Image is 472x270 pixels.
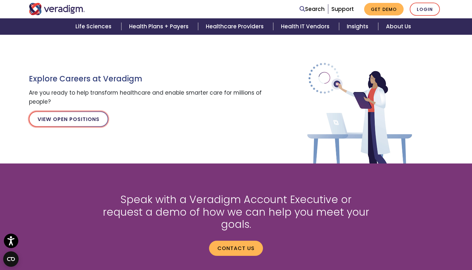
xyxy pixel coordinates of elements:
h3: Explore Careers at Veradigm [29,74,267,84]
a: Health IT Vendors [273,18,339,35]
h2: Speak with a Veradigm Account Executive or request a demo of how we can help you meet your goals. [100,193,372,230]
iframe: Drift Chat Widget [349,224,464,262]
a: Search [300,5,325,14]
p: Are you ready to help transform healthcare and enable smarter care for millions of people? [29,88,267,106]
a: Insights [339,18,378,35]
a: Health Plans + Payers [121,18,198,35]
a: Login [410,3,440,16]
img: Veradigm logo [29,3,85,15]
button: Open CMP widget [3,251,19,267]
a: About Us [378,18,419,35]
a: Contact us [209,241,263,256]
a: View Open Positions [29,111,108,127]
a: Support [331,5,354,13]
a: Healthcare Providers [198,18,273,35]
a: Life Sciences [68,18,121,35]
a: Get Demo [364,3,404,15]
